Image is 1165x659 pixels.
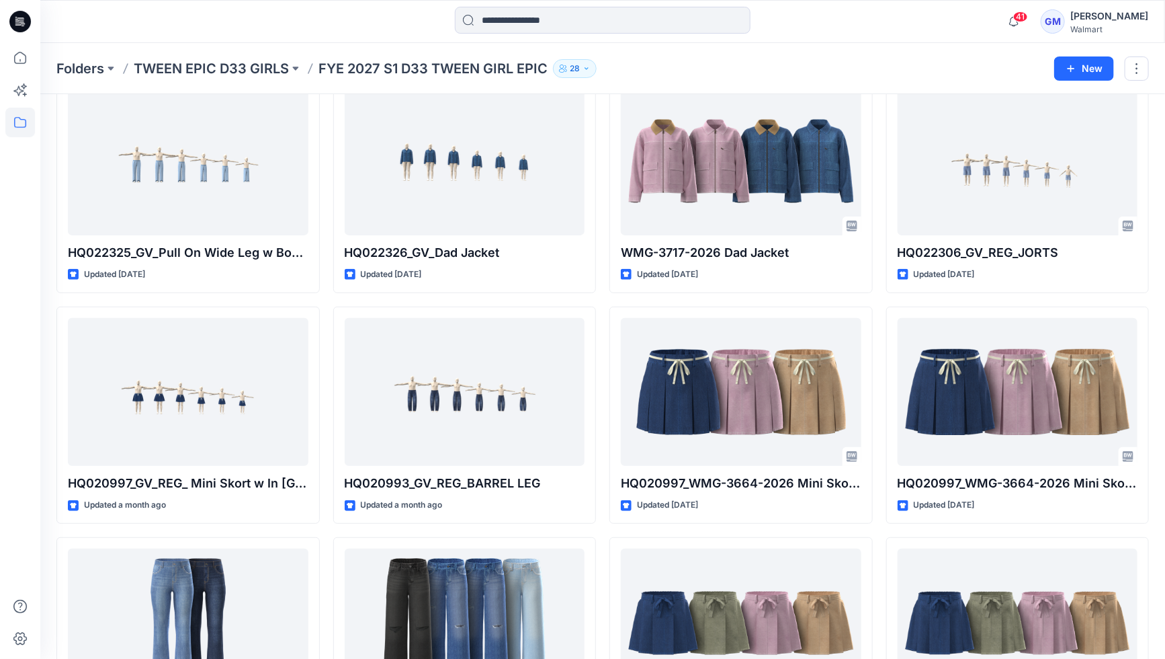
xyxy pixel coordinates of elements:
p: Updated [DATE] [637,268,698,282]
p: 28 [570,61,580,76]
p: Updated a month ago [84,498,166,512]
p: HQ020997_WMG-3664-2026 Mini Skort w In [GEOGRAPHIC_DATA] Shorts_Option 1 [621,474,861,493]
p: Updated [DATE] [914,268,975,282]
p: HQ020997_GV_REG_ Mini Skort w In [GEOGRAPHIC_DATA] Shorts [68,474,308,493]
div: Walmart [1070,24,1148,34]
p: HQ020993_GV_REG_BARREL LEG [345,474,585,493]
p: WMG-3717-2026 Dad Jacket [621,243,861,262]
a: TWEEN EPIC D33 GIRLS [134,59,289,78]
p: FYE 2027 S1 D33 TWEEN GIRL EPIC [318,59,548,78]
a: HQ022326_GV_Dad Jacket [345,87,585,235]
a: HQ020993_GV_REG_BARREL LEG [345,318,585,467]
p: HQ022326_GV_Dad Jacket [345,243,585,262]
p: Updated a month ago [361,498,443,512]
a: HQ022306_GV_REG_JORTS [898,87,1138,235]
a: HQ020997_WMG-3664-2026 Mini Skort w In Jersey Shorts_Option 2 [898,318,1138,467]
p: HQ022325_GV_Pull On Wide Leg w Boxer & Side Stripe [68,243,308,262]
a: Folders [56,59,104,78]
p: HQ020997_WMG-3664-2026 Mini Skort w In [GEOGRAPHIC_DATA] Shorts_Option 2 [898,474,1138,493]
p: Updated [DATE] [637,498,698,512]
div: GM [1041,9,1065,34]
a: HQ022325_GV_Pull On Wide Leg w Boxer & Side Stripe [68,87,308,235]
p: Updated [DATE] [361,268,422,282]
button: 28 [553,59,597,78]
div: [PERSON_NAME] [1070,8,1148,24]
a: HQ020997_GV_REG_ Mini Skort w In Jersey Shorts [68,318,308,467]
p: Updated [DATE] [914,498,975,512]
span: 41 [1013,11,1028,22]
p: Updated [DATE] [84,268,145,282]
a: WMG-3717-2026 Dad Jacket [621,87,861,235]
p: HQ022306_GV_REG_JORTS [898,243,1138,262]
button: New [1054,56,1114,81]
a: HQ020997_WMG-3664-2026 Mini Skort w In Jersey Shorts_Option 1 [621,318,861,467]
